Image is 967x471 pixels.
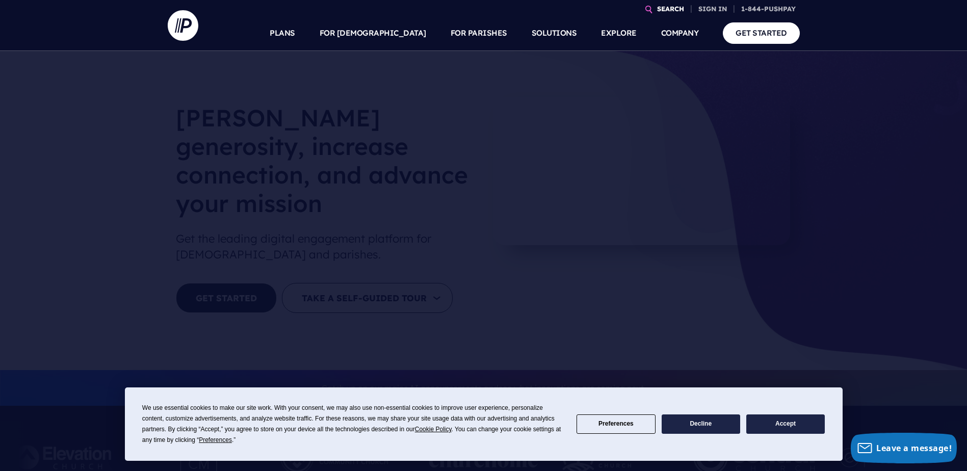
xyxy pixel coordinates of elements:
[320,15,426,51] a: FOR [DEMOGRAPHIC_DATA]
[125,387,843,461] div: Cookie Consent Prompt
[451,15,507,51] a: FOR PARISHES
[142,403,564,446] div: We use essential cookies to make our site work. With your consent, we may also use non-essential ...
[876,442,952,454] span: Leave a message!
[532,15,577,51] a: SOLUTIONS
[270,15,295,51] a: PLANS
[415,426,452,433] span: Cookie Policy
[723,22,800,43] a: GET STARTED
[199,436,232,443] span: Preferences
[661,15,699,51] a: COMPANY
[851,433,957,463] button: Leave a message!
[746,414,825,434] button: Accept
[577,414,655,434] button: Preferences
[662,414,740,434] button: Decline
[601,15,637,51] a: EXPLORE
